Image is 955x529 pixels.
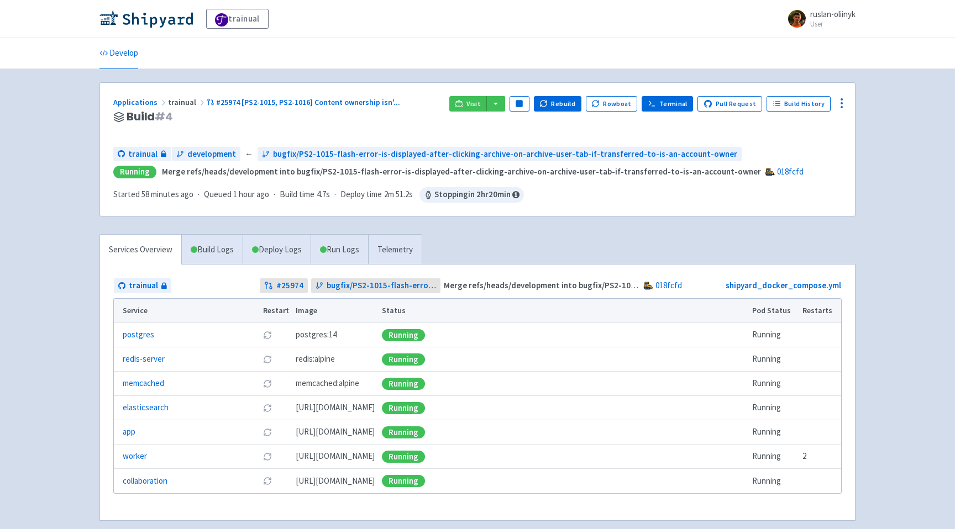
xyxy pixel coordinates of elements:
td: Running [749,347,799,372]
button: Restart pod [263,404,272,412]
div: Running [382,475,425,487]
a: Pull Request [697,96,762,112]
th: Pod Status [749,299,799,323]
a: #25974 [260,278,308,293]
div: Running [382,451,425,463]
td: Running [749,445,799,469]
strong: Merge refs/heads/development into bugfix/PS2-1015-flash-error-is-displayed-after-clicking-archive... [162,166,761,177]
time: 58 minutes ago [141,189,193,199]
span: 2m 51.2s [384,188,413,201]
button: Restart pod [263,477,272,485]
a: redis-server [123,353,165,366]
a: app [123,426,135,438]
span: Build time [280,188,314,201]
span: trainual [168,97,207,107]
a: 018fcfd [777,166,804,177]
button: Rebuild [534,96,581,112]
td: 2 [799,445,841,469]
button: Pause [510,96,529,112]
th: Restart [259,299,292,323]
th: Service [114,299,259,323]
span: [DOMAIN_NAME][URL] [296,450,375,463]
a: bugfix/PS2-1015-flash-error-is-displayed-after-clicking-archive-on-archive-user-tab-if-transferre... [311,278,441,293]
button: Restart pod [263,331,272,340]
button: Restart pod [263,428,272,437]
a: Terminal [642,96,693,112]
div: Running [382,329,425,341]
span: trainual [129,279,158,292]
a: postgres [123,329,154,341]
td: Running [749,469,799,493]
span: Stopping in 2 hr 20 min [419,187,524,203]
th: Restarts [799,299,841,323]
td: Running [749,396,799,420]
a: Visit [449,96,487,112]
a: collaboration [123,475,167,488]
a: trainual [114,278,171,293]
a: Develop [99,38,138,69]
a: 018fcfd [655,280,682,290]
a: trainual [206,9,269,29]
div: Running [382,353,425,366]
button: Rowboat [586,96,638,112]
button: Restart pod [263,452,272,461]
a: Build History [767,96,831,112]
a: memcached [123,377,164,390]
td: Running [749,323,799,347]
span: Queued [204,189,269,199]
span: [DOMAIN_NAME][URL] [296,475,375,488]
span: postgres:14 [296,329,337,341]
a: #25974 [PS2-1015, PS2-1016] Content ownership isn'... [207,97,402,107]
a: Services Overview [100,235,181,265]
a: Telemetry [368,235,422,265]
div: Running [382,426,425,438]
span: ruslan-oliinyk [810,9,856,19]
span: ← [245,148,253,161]
a: bugfix/PS2-1015-flash-error-is-displayed-after-clicking-archive-on-archive-user-tab-if-transferre... [258,147,742,162]
span: Visit [466,99,481,108]
button: Restart pod [263,355,272,364]
span: bugfix/PS2-1015-flash-error-is-displayed-after-clicking-archive-on-archive-user-tab-if-transferre... [273,148,737,161]
span: trainual [128,148,158,161]
a: elasticsearch [123,401,169,414]
div: Running [113,166,156,178]
a: development [172,147,240,162]
td: Running [749,372,799,396]
span: development [187,148,236,161]
span: [DOMAIN_NAME][URL] [296,401,375,414]
a: ruslan-oliinyk User [781,10,856,28]
button: Restart pod [263,379,272,388]
span: 4.7s [317,188,330,201]
span: [DOMAIN_NAME][URL] [296,426,375,438]
td: Running [749,420,799,445]
span: redis:alpine [296,353,335,366]
th: Status [379,299,749,323]
span: memcached:alpine [296,377,359,390]
strong: # 25974 [276,279,303,292]
span: Deploy time [340,188,382,201]
a: shipyard_docker_compose.yml [726,280,841,290]
time: 1 hour ago [233,189,269,199]
small: User [810,20,856,28]
a: trainual [113,147,171,162]
span: #25974 [PS2-1015, PS2-1016] Content ownership isn' ... [216,97,400,107]
div: Running [382,378,425,390]
span: Build [127,110,173,123]
div: Running [382,402,425,414]
a: Run Logs [311,235,368,265]
div: · · · [113,187,524,203]
span: # 4 [155,109,173,124]
span: Started [113,189,193,199]
span: bugfix/PS2-1015-flash-error-is-displayed-after-clicking-archive-on-archive-user-tab-if-transferre... [327,279,437,292]
a: Deploy Logs [243,235,311,265]
a: Applications [113,97,168,107]
a: Build Logs [182,235,243,265]
a: worker [123,450,147,463]
th: Image [292,299,379,323]
img: Shipyard logo [99,10,193,28]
